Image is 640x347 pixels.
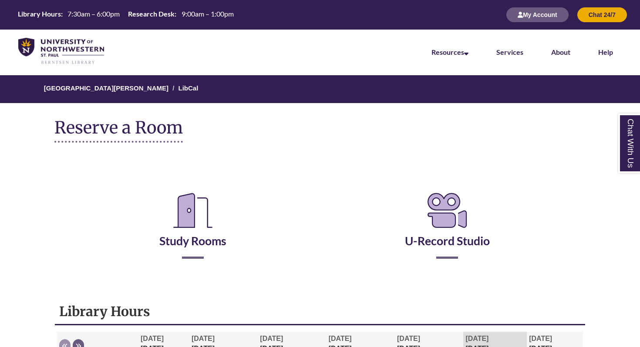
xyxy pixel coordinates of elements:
[598,48,613,56] a: Help
[496,48,523,56] a: Services
[14,9,237,20] a: Hours Today
[465,335,488,342] span: [DATE]
[44,84,168,92] a: [GEOGRAPHIC_DATA][PERSON_NAME]
[59,303,581,320] h1: Library Hours
[529,335,552,342] span: [DATE]
[192,335,215,342] span: [DATE]
[397,335,420,342] span: [DATE]
[551,48,570,56] a: About
[260,335,283,342] span: [DATE]
[67,10,120,18] span: 7:30am – 6:00pm
[54,164,586,284] div: Reserve a Room
[577,11,627,18] a: Chat 24/7
[18,38,104,65] img: UNWSP Library Logo
[431,48,468,56] a: Resources
[329,335,352,342] span: [DATE]
[506,7,569,22] button: My Account
[506,11,569,18] a: My Account
[182,10,234,18] span: 9:00am – 1:00pm
[405,212,490,248] a: U-Record Studio
[54,118,183,143] h1: Reserve a Room
[141,335,164,342] span: [DATE]
[159,212,226,248] a: Study Rooms
[14,9,64,19] th: Library Hours:
[179,84,199,92] a: LibCal
[54,75,586,103] nav: Breadcrumb
[125,9,178,19] th: Research Desk:
[577,7,627,22] button: Chat 24/7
